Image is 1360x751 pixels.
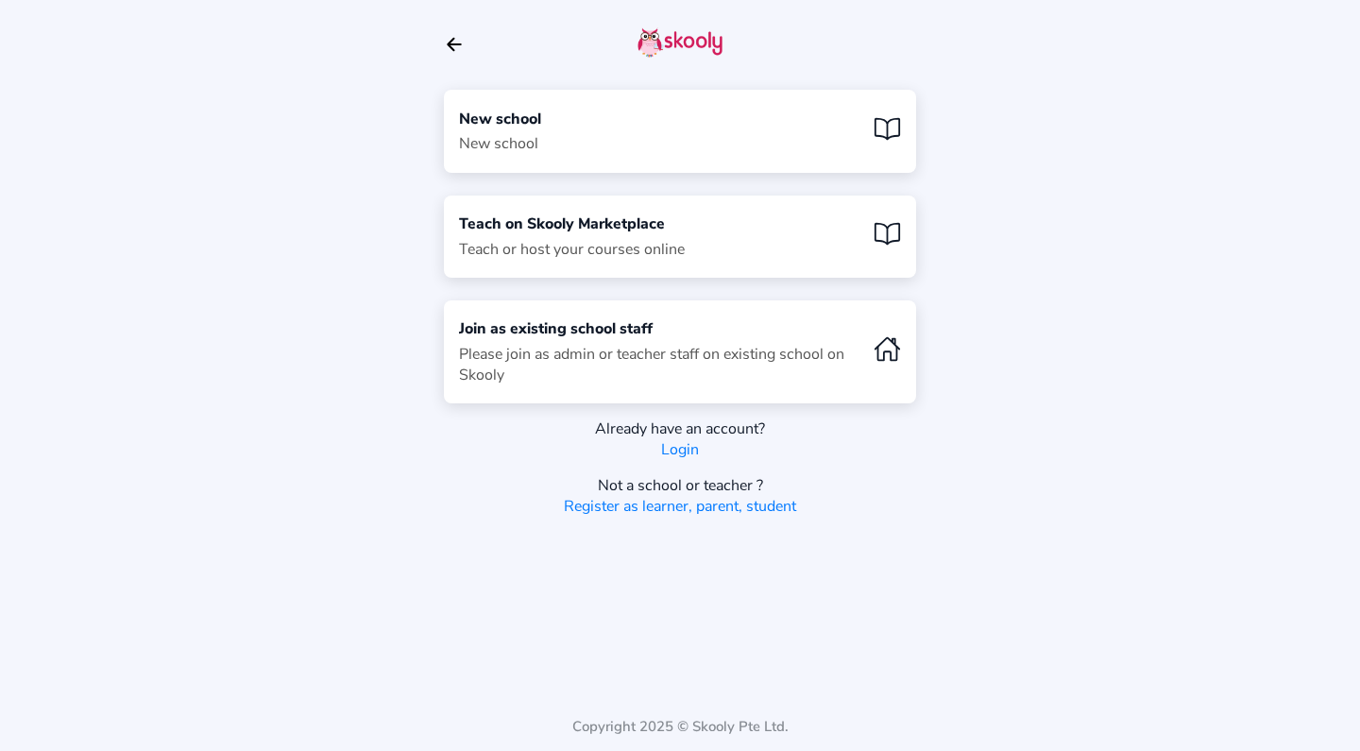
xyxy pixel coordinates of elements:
img: skooly-logo.png [637,27,722,58]
ion-icon: book outline [874,220,901,247]
a: Register as learner, parent, student [564,496,796,517]
div: Already have an account? [444,418,916,439]
div: Teach or host your courses online [459,239,685,260]
a: Login [661,439,699,460]
div: Please join as admin or teacher staff on existing school on Skooly [459,344,858,385]
div: Not a school or teacher ? [444,475,916,496]
button: arrow back outline [444,34,465,55]
div: Teach on Skooly Marketplace [459,213,685,234]
div: Join as existing school staff [459,318,858,339]
div: New school [459,109,541,129]
ion-icon: home outline [874,335,901,363]
ion-icon: book outline [874,115,901,143]
div: New school [459,133,541,154]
